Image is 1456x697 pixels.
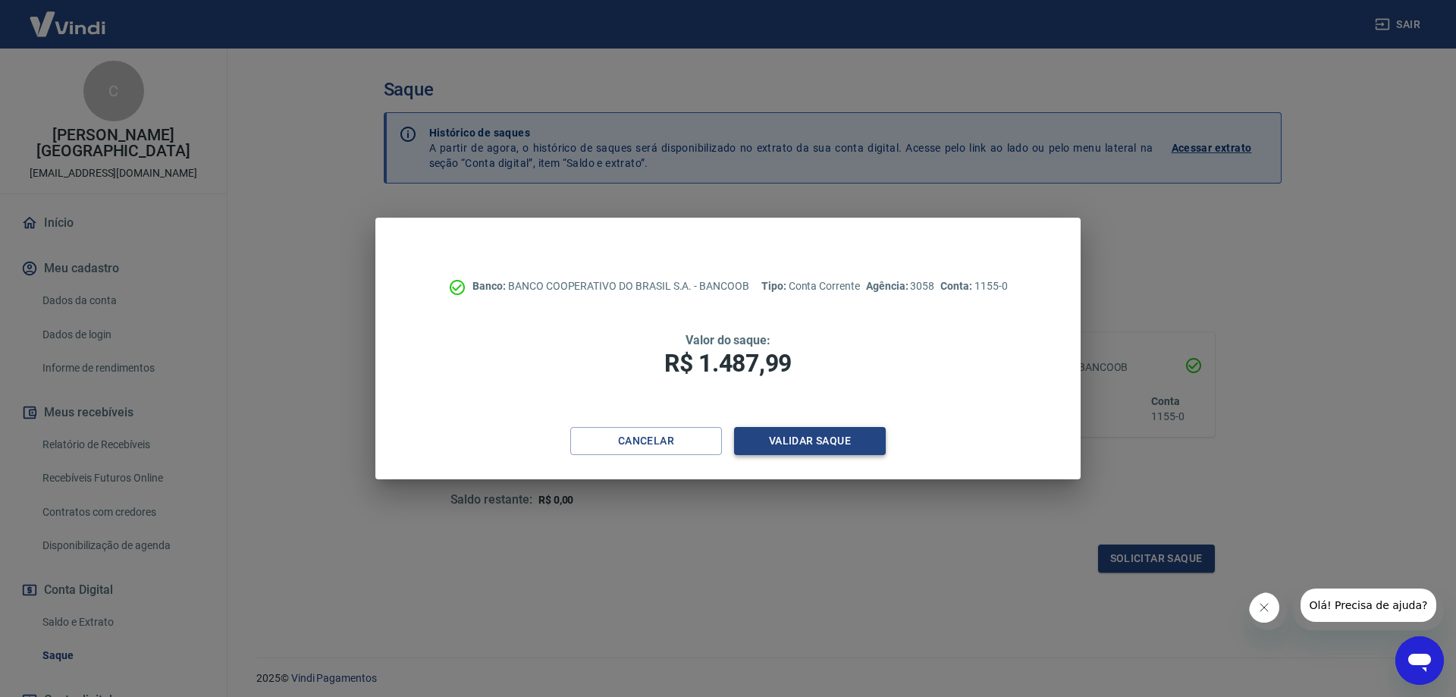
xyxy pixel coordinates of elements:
[1249,592,1287,630] iframe: Fechar mensagem
[472,280,508,292] span: Banco:
[664,349,792,378] span: R$ 1.487,99
[734,427,886,455] button: Validar saque
[761,278,860,294] p: Conta Corrente
[472,278,749,294] p: BANCO COOPERATIVO DO BRASIL S.A. - BANCOOB
[940,280,974,292] span: Conta:
[1293,589,1444,630] iframe: Mensagem da empresa
[866,280,911,292] span: Agência:
[866,278,934,294] p: 3058
[686,333,770,347] span: Valor do saque:
[570,427,722,455] button: Cancelar
[1395,636,1444,685] iframe: Botão para abrir a janela de mensagens
[761,280,789,292] span: Tipo:
[940,278,1007,294] p: 1155-0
